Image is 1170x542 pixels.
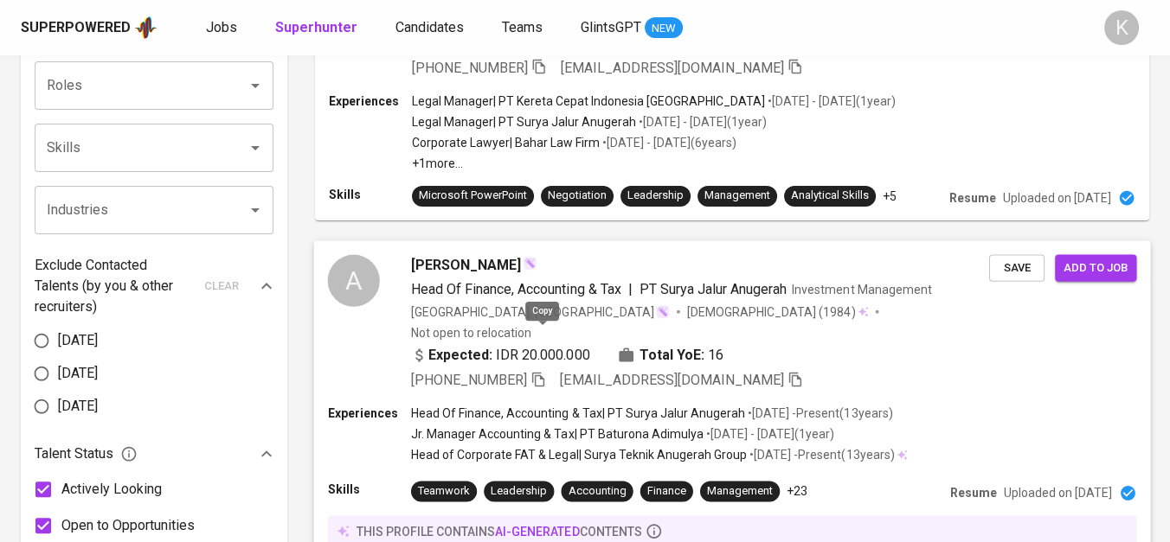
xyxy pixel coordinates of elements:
span: Add to job [1064,258,1128,277]
button: Open [243,198,267,222]
b: Superhunter [275,19,357,35]
div: Superpowered [21,18,131,38]
p: Jr. Manager Accounting & Tax | PT Baturona Adimulya [411,425,704,443]
span: PT Surya Jalur Anugerah [640,280,787,297]
p: • [DATE] - [DATE] ( 6 years ) [600,134,736,151]
p: Uploaded on [DATE] [1004,484,1112,501]
button: Open [243,73,267,98]
p: • [DATE] - [DATE] ( 1 year ) [765,92,896,110]
span: [PHONE_NUMBER] [412,60,528,76]
p: Skills [329,186,412,203]
img: magic_wand.svg [656,304,670,318]
p: Experiences [329,92,412,110]
span: Teams [502,19,543,35]
div: Management [704,188,770,204]
img: app logo [134,15,157,41]
span: [PHONE_NUMBER] [411,372,527,388]
span: | [628,278,633,299]
p: Resume [949,189,996,207]
button: Open [243,136,267,160]
span: Save [998,258,1036,277]
div: (1984) [687,303,869,320]
span: [DATE] [58,363,98,384]
p: Not open to relocation [411,323,531,341]
p: Experiences [328,405,411,422]
span: Open to Opportunities [61,515,195,536]
a: Jobs [206,17,241,39]
div: IDR 20.000.000 [411,344,590,365]
p: Head of Corporate FAT & Legal | Surya Teknik Anugerah Group [411,446,747,463]
span: AI-generated [495,524,579,538]
p: Corporate Lawyer | Bahar Law Firm [412,134,600,151]
span: [DATE] [58,330,98,351]
p: Head Of Finance, Accounting & Tax | PT Surya Jalur Anugerah [411,405,745,422]
p: +1 more ... [412,155,896,172]
span: Candidates [395,19,464,35]
span: [DATE] [58,396,98,417]
div: [GEOGRAPHIC_DATA], [GEOGRAPHIC_DATA] [411,303,670,320]
button: Save [989,254,1045,281]
div: Teamwork [418,483,470,500]
p: this profile contains contents [357,522,642,539]
div: Finance [647,483,686,500]
a: Superhunter [275,17,361,39]
p: Skills [328,481,411,498]
div: K [1104,10,1139,45]
p: +23 [787,482,807,500]
span: GlintsGPT [581,19,641,35]
b: Total YoE: [640,344,704,365]
div: Exclude Contacted Talents (by you & other recruiters)clear [35,255,273,317]
p: +5 [883,188,897,205]
p: Legal Manager | PT Kereta Cepat Indonesia [GEOGRAPHIC_DATA] [412,92,765,110]
p: • [DATE] - Present ( 13 years ) [747,446,895,463]
span: [EMAIL_ADDRESS][DOMAIN_NAME] [560,372,784,388]
span: Talent Status [35,443,138,464]
span: Head Of Finance, Accounting & Tax [411,280,621,297]
p: • [DATE] - [DATE] ( 1 year ) [636,113,767,131]
a: GlintsGPT NEW [581,17,683,39]
span: Investment Management [792,282,931,296]
div: Accounting [568,483,626,500]
b: Expected: [428,344,492,365]
div: Microsoft PowerPoint [419,188,527,204]
span: Jobs [206,19,237,35]
span: [PERSON_NAME] [411,254,521,275]
div: Leadership [627,188,684,204]
div: Negotiation [548,188,607,204]
div: Analytical Skills [791,188,869,204]
p: Uploaded on [DATE] [1003,189,1111,207]
div: Talent Status [35,437,273,471]
div: Management [707,483,773,500]
a: Candidates [395,17,467,39]
div: A [328,254,380,306]
p: • [DATE] - [DATE] ( 1 year ) [704,425,834,443]
img: magic_wand.svg [523,256,537,270]
span: [DEMOGRAPHIC_DATA] [687,303,819,320]
p: Legal Manager | PT Surya Jalur Anugerah [412,113,636,131]
span: [EMAIL_ADDRESS][DOMAIN_NAME] [561,60,784,76]
span: Actively Looking [61,479,162,500]
span: 16 [708,344,723,365]
p: Resume [950,484,997,501]
a: Teams [502,17,546,39]
p: • [DATE] - Present ( 13 years ) [745,405,893,422]
span: NEW [645,20,683,37]
p: Exclude Contacted Talents (by you & other recruiters) [35,255,194,317]
a: Superpoweredapp logo [21,15,157,41]
button: Add to job [1055,254,1136,281]
div: Leadership [491,483,547,500]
